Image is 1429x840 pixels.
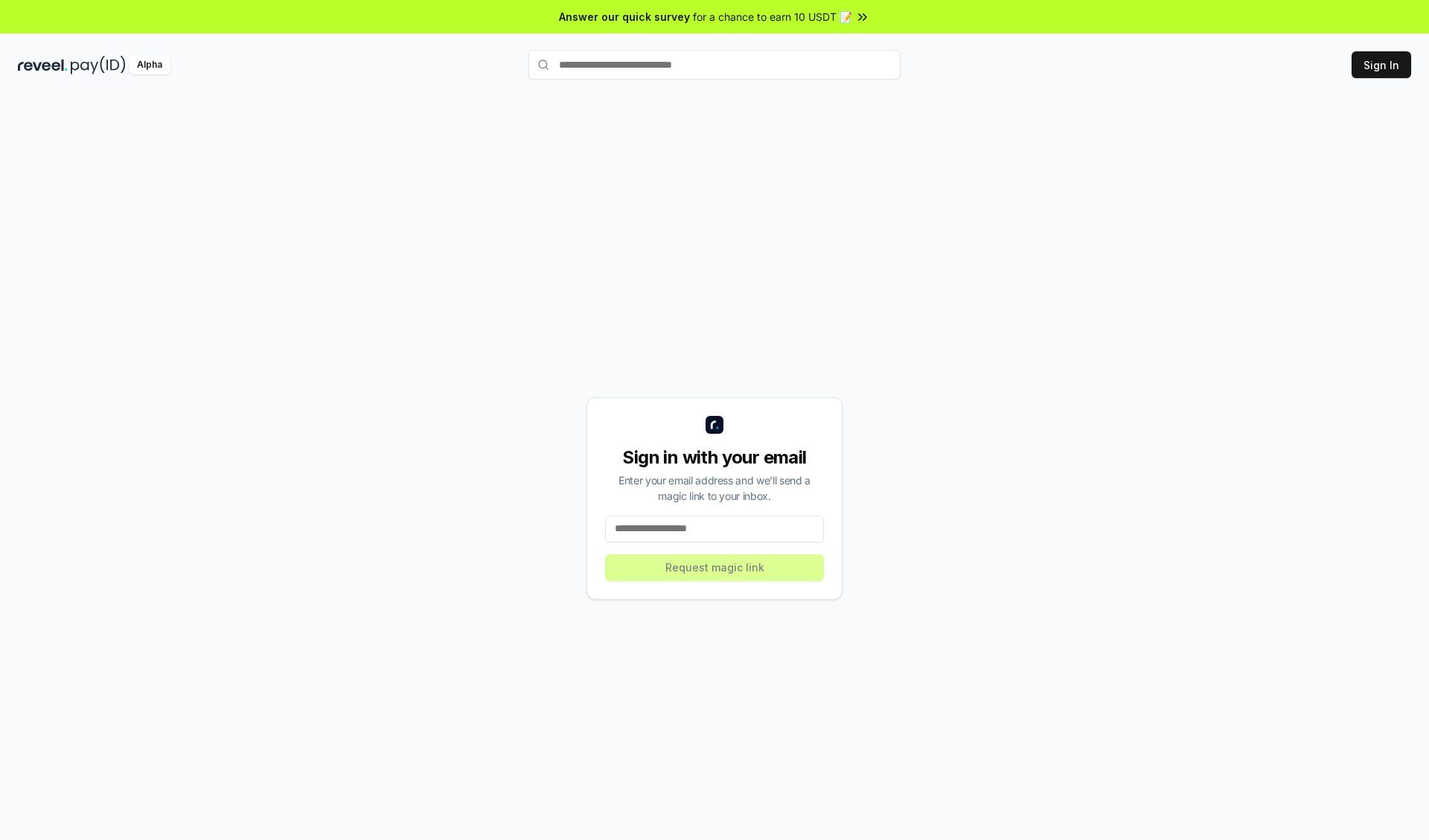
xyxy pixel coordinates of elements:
div: Sign in with your email [605,446,824,469]
img: reveel_dark [18,56,68,74]
span: for a chance to earn 10 USDT 📝 [693,9,852,25]
div: Enter your email address and we’ll send a magic link to your inbox. [605,472,824,504]
button: Sign In [1352,51,1411,78]
img: logo_small [706,416,723,434]
img: pay_id [71,56,126,74]
span: Answer our quick survey [559,9,690,25]
div: Alpha [129,56,170,74]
